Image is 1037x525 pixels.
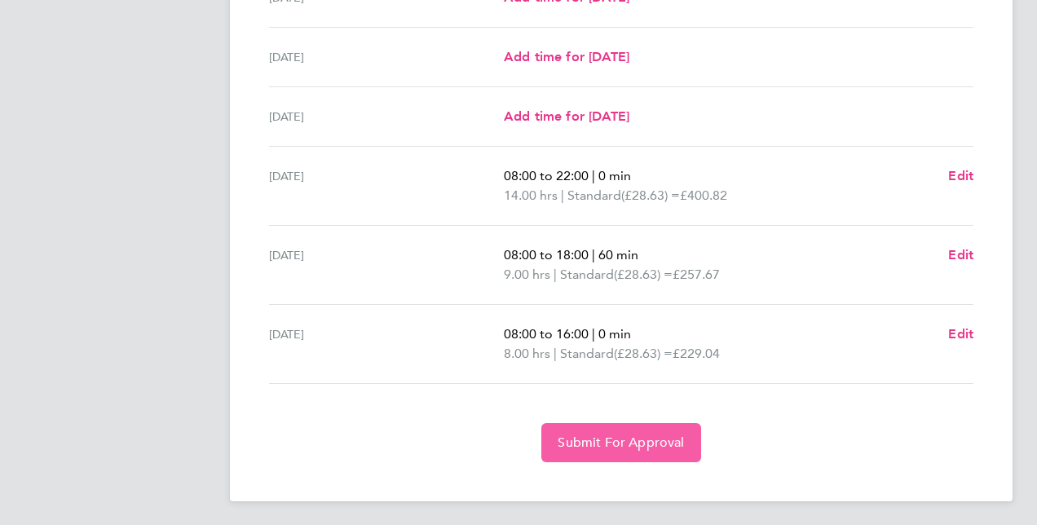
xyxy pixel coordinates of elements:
[558,435,684,451] span: Submit For Approval
[948,168,973,183] span: Edit
[592,326,595,342] span: |
[948,245,973,265] a: Edit
[504,326,589,342] span: 08:00 to 16:00
[504,187,558,203] span: 14.00 hrs
[504,47,629,67] a: Add time for [DATE]
[948,326,973,342] span: Edit
[948,166,973,186] a: Edit
[592,247,595,262] span: |
[269,324,504,364] div: [DATE]
[269,245,504,285] div: [DATE]
[598,326,631,342] span: 0 min
[554,267,557,282] span: |
[680,187,727,203] span: £400.82
[554,346,557,361] span: |
[560,265,614,285] span: Standard
[269,166,504,205] div: [DATE]
[269,47,504,67] div: [DATE]
[504,247,589,262] span: 08:00 to 18:00
[673,346,720,361] span: £229.04
[621,187,680,203] span: (£28.63) =
[561,187,564,203] span: |
[948,247,973,262] span: Edit
[269,107,504,126] div: [DATE]
[614,346,673,361] span: (£28.63) =
[504,108,629,124] span: Add time for [DATE]
[504,346,550,361] span: 8.00 hrs
[541,423,700,462] button: Submit For Approval
[504,267,550,282] span: 9.00 hrs
[948,324,973,344] a: Edit
[673,267,720,282] span: £257.67
[592,168,595,183] span: |
[504,168,589,183] span: 08:00 to 22:00
[504,49,629,64] span: Add time for [DATE]
[504,107,629,126] a: Add time for [DATE]
[598,168,631,183] span: 0 min
[614,267,673,282] span: (£28.63) =
[598,247,638,262] span: 60 min
[567,186,621,205] span: Standard
[560,344,614,364] span: Standard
